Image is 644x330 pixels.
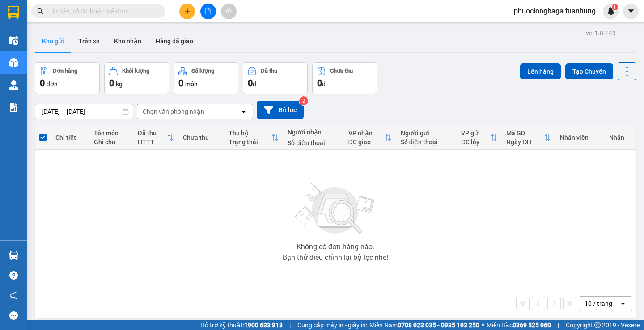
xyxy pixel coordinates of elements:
div: VP nhận [348,129,385,137]
img: warehouse-icon [9,36,18,45]
span: question-circle [9,271,18,280]
div: Nhãn [609,134,631,141]
span: món [185,80,198,88]
span: | [558,320,559,330]
span: Miền Bắc [487,320,551,330]
img: icon-new-feature [607,7,615,15]
span: search [37,8,43,14]
svg: open [240,108,247,115]
button: Lên hàng [520,63,561,79]
div: Bạn thử điều chỉnh lại bộ lọc nhé! [283,254,388,261]
div: Ngày ĐH [506,138,544,146]
img: warehouse-icon [9,58,18,67]
button: Hàng đã giao [148,30,200,52]
div: Chưa thu [330,68,353,74]
span: Miền Nam [369,320,479,330]
div: Mã GD [506,129,544,137]
span: notification [9,291,18,300]
button: Đã thu0đ [243,62,308,94]
span: phuoclongbaga.tuanhung [507,5,603,17]
div: Số điện thoại [288,139,339,146]
span: đ [253,80,256,88]
div: Thu hộ [229,129,272,137]
input: Tìm tên, số ĐT hoặc mã đơn [49,6,155,16]
button: file-add [200,4,216,19]
button: Bộ lọc [257,101,304,119]
button: caret-down [623,4,639,19]
div: Không có đơn hàng nào. [297,243,374,251]
div: ĐC giao [348,138,385,146]
div: 10 / trang [585,299,612,308]
div: Đã thu [261,68,277,74]
span: plus [184,8,191,14]
span: aim [225,8,232,14]
span: 0 [40,78,45,88]
span: 0 [109,78,114,88]
sup: 1 [612,4,618,10]
div: ĐC lấy [461,138,491,146]
th: Toggle SortBy [133,126,179,150]
button: Kho gửi [35,30,71,52]
button: Số lượng0món [174,62,238,94]
button: plus [179,4,195,19]
div: Tên món [94,129,129,137]
img: logo-vxr [8,6,19,19]
th: Toggle SortBy [502,126,555,150]
div: Khối lượng [122,68,149,74]
div: Số điện thoại [401,138,452,146]
div: VP gửi [461,129,491,137]
input: Select a date range. [35,104,133,119]
span: message [9,311,18,320]
span: đ [322,80,326,88]
span: 1 [613,4,616,10]
div: Người gửi [401,129,452,137]
div: Ghi chú [94,138,129,146]
button: Trên xe [71,30,107,52]
div: Chi tiết [55,134,85,141]
div: Nhân viên [560,134,600,141]
strong: 1900 633 818 [244,322,283,329]
span: 0 [178,78,183,88]
span: 0 [248,78,253,88]
span: Hỗ trợ kỹ thuật: [200,320,283,330]
div: Đã thu [138,129,167,137]
th: Toggle SortBy [344,126,396,150]
span: | [289,320,291,330]
img: solution-icon [9,103,18,112]
span: Cung cấp máy in - giấy in: [297,320,367,330]
button: Tạo Chuyến [565,63,613,79]
div: HTTT [138,138,167,146]
span: file-add [205,8,211,14]
strong: 0708 023 035 - 0935 103 250 [398,322,479,329]
strong: 0369 525 060 [513,322,551,329]
span: caret-down [627,7,635,15]
svg: open [619,300,627,307]
div: Số lượng [191,68,214,74]
button: Chưa thu0đ [312,62,377,94]
button: aim [221,4,237,19]
sup: 2 [299,96,308,105]
th: Toggle SortBy [457,126,502,150]
span: ⚪️ [482,323,484,327]
div: Chọn văn phòng nhận [143,107,204,116]
span: 0 [317,78,322,88]
div: Người nhận [288,129,339,136]
img: warehouse-icon [9,80,18,90]
img: svg+xml;base64,PHN2ZyBjbGFzcz0ibGlzdC1wbHVnX19zdmciIHhtbG5zPSJodHRwOi8vd3d3LnczLm9yZy8yMDAwL3N2Zy... [291,177,380,240]
div: Đơn hàng [53,68,77,74]
div: Chưa thu [183,134,220,141]
button: Khối lượng0kg [104,62,169,94]
div: Trạng thái [229,138,272,146]
th: Toggle SortBy [224,126,284,150]
span: đơn [47,80,58,88]
span: copyright [594,322,601,328]
div: ver 1.8.143 [586,28,616,38]
button: Đơn hàng0đơn [35,62,100,94]
span: kg [116,80,123,88]
button: Kho nhận [107,30,148,52]
img: warehouse-icon [9,251,18,260]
